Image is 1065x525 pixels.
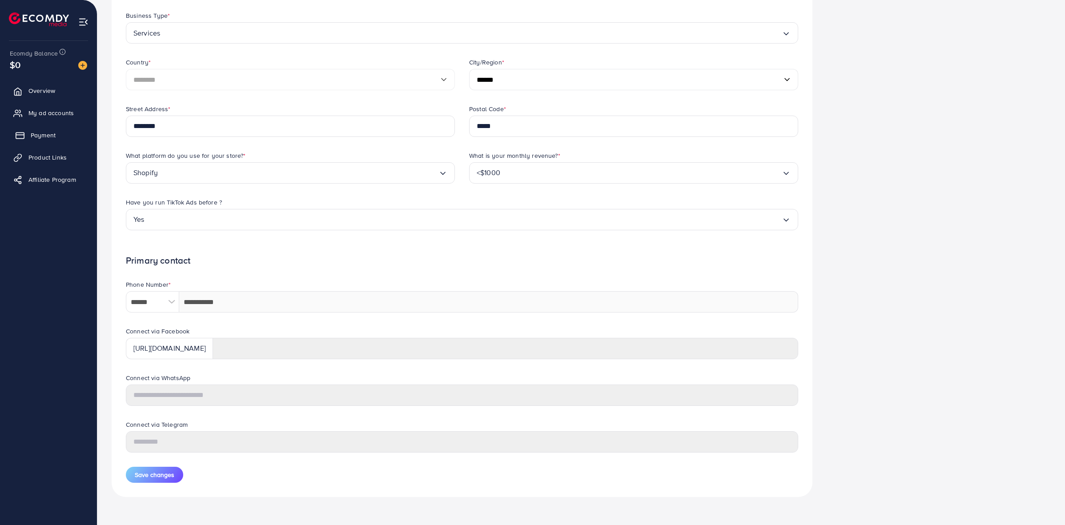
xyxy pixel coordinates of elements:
span: $0 [10,58,20,71]
div: [URL][DOMAIN_NAME] [126,338,213,359]
div: Search for option [126,209,798,230]
div: Search for option [126,162,455,184]
span: Payment [31,131,56,140]
span: Save changes [135,470,174,479]
span: Product Links [28,153,67,162]
div: Search for option [469,162,798,184]
img: image [78,61,87,70]
span: My ad accounts [28,108,74,117]
span: Overview [28,86,55,95]
span: Yes [133,212,144,227]
label: Street Address [126,104,170,113]
input: Search for option [144,212,782,227]
span: Services [133,26,160,40]
span: Affiliate Program [28,175,76,184]
a: Product Links [7,148,90,166]
label: What is your monthly revenue? [469,151,560,160]
button: Save changes [126,467,183,483]
label: Connect via Facebook [126,327,189,336]
label: Business Type [126,11,170,20]
a: My ad accounts [7,104,90,122]
a: Payment [7,126,90,144]
input: Search for option [158,166,438,180]
input: Search for option [500,166,782,180]
label: City/Region [469,58,504,67]
label: Phone Number [126,280,171,289]
img: logo [9,12,69,26]
iframe: Chat [1027,485,1058,518]
img: menu [78,17,88,27]
span: Ecomdy Balance [10,49,58,58]
label: Connect via WhatsApp [126,373,190,382]
span: <$1000 [477,166,500,180]
input: Search for option [160,26,782,40]
label: Have you run TikTok Ads before ? [126,198,222,207]
span: Shopify [133,166,158,180]
label: Postal Code [469,104,506,113]
a: Overview [7,82,90,100]
label: What platform do you use for your store? [126,151,246,160]
a: Affiliate Program [7,171,90,188]
label: Country [126,58,151,67]
label: Connect via Telegram [126,420,188,429]
div: Search for option [126,22,798,44]
h1: Primary contact [126,255,798,266]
